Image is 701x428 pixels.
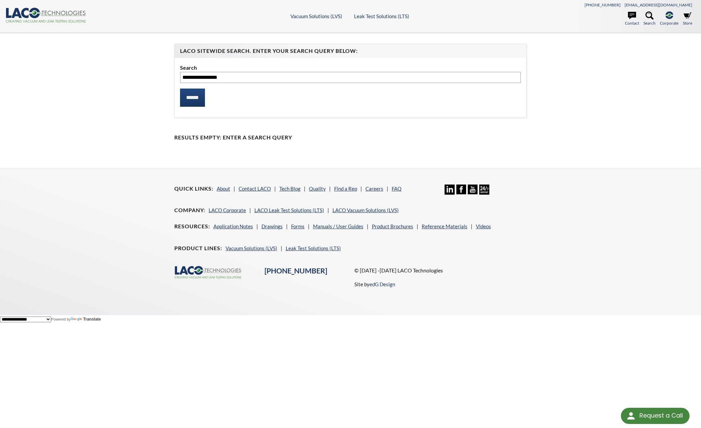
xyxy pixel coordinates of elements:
[332,207,399,213] a: LACO Vacuum Solutions (LVS)
[225,245,277,251] a: Vacuum Solutions (LVS)
[625,2,692,7] a: [EMAIL_ADDRESS][DOMAIN_NAME]
[261,223,283,229] a: Drawings
[639,408,683,423] div: Request a Call
[174,223,210,230] h4: Resources
[626,410,636,421] img: round button
[392,186,401,192] a: FAQ
[354,280,395,288] p: Site by
[370,281,395,287] a: edG Design
[479,190,489,196] a: 24/7 Support
[354,266,527,275] p: © [DATE] -[DATE] LACO Technologies
[239,186,271,192] a: Contact LACO
[291,223,305,229] a: Forms
[621,408,690,424] div: Request a Call
[309,186,326,192] a: Quality
[174,134,527,141] h4: Results Empty: Enter a Search Query
[265,266,327,275] a: [PHONE_NUMBER]
[313,223,363,229] a: Manuals / User Guides
[365,186,383,192] a: Careers
[372,223,413,229] a: Product Brochures
[643,11,656,26] a: Search
[476,223,491,229] a: Videos
[209,207,246,213] a: LACO Corporate
[71,317,101,322] a: Translate
[174,245,222,252] h4: Product Lines
[625,11,639,26] a: Contact
[683,11,692,26] a: Store
[585,2,621,7] a: [PHONE_NUMBER]
[479,185,489,194] img: 24/7 Support Icon
[290,13,342,19] a: Vacuum Solutions (LVS)
[354,13,409,19] a: Leak Test Solutions (LTS)
[254,207,324,213] a: LACO Leak Test Solutions (LTS)
[180,63,521,72] label: Search
[279,186,301,192] a: Tech Blog
[213,223,253,229] a: Application Notes
[286,245,341,251] a: Leak Test Solutions (LTS)
[71,317,83,322] img: Google Translate
[660,20,678,26] span: Corporate
[334,186,357,192] a: Find a Rep
[217,186,230,192] a: About
[174,207,205,214] h4: Company
[180,47,521,55] h4: LACO Sitewide Search. Enter your Search Query Below:
[174,185,213,192] h4: Quick Links
[422,223,467,229] a: Reference Materials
